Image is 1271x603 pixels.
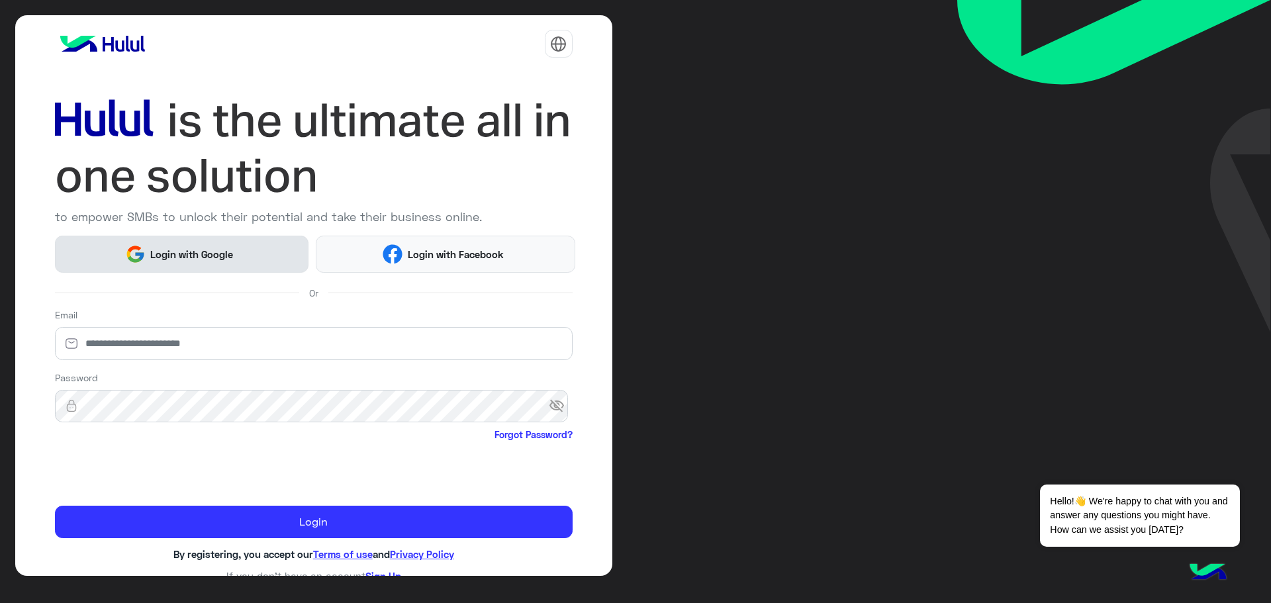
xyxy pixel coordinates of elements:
[1185,550,1231,596] img: hulul-logo.png
[173,548,313,560] span: By registering, you accept our
[55,506,573,539] button: Login
[55,308,77,322] label: Email
[55,208,573,226] p: to empower SMBs to unlock their potential and take their business online.
[494,428,573,441] a: Forgot Password?
[55,93,573,203] img: hululLoginTitle_EN.svg
[383,244,402,264] img: Facebook
[55,399,88,412] img: lock
[365,570,401,582] a: Sign Up
[373,548,390,560] span: and
[549,394,573,418] span: visibility_off
[309,286,318,300] span: Or
[55,371,98,385] label: Password
[146,247,238,262] span: Login with Google
[550,36,567,52] img: tab
[55,30,150,57] img: logo
[390,548,454,560] a: Privacy Policy
[316,236,575,272] button: Login with Facebook
[55,570,573,582] h6: If you don’t have an account
[55,236,309,272] button: Login with Google
[55,337,88,350] img: email
[55,444,256,496] iframe: reCAPTCHA
[125,244,145,264] img: Google
[313,548,373,560] a: Terms of use
[402,247,508,262] span: Login with Facebook
[1040,485,1239,547] span: Hello!👋 We're happy to chat with you and answer any questions you might have. How can we assist y...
